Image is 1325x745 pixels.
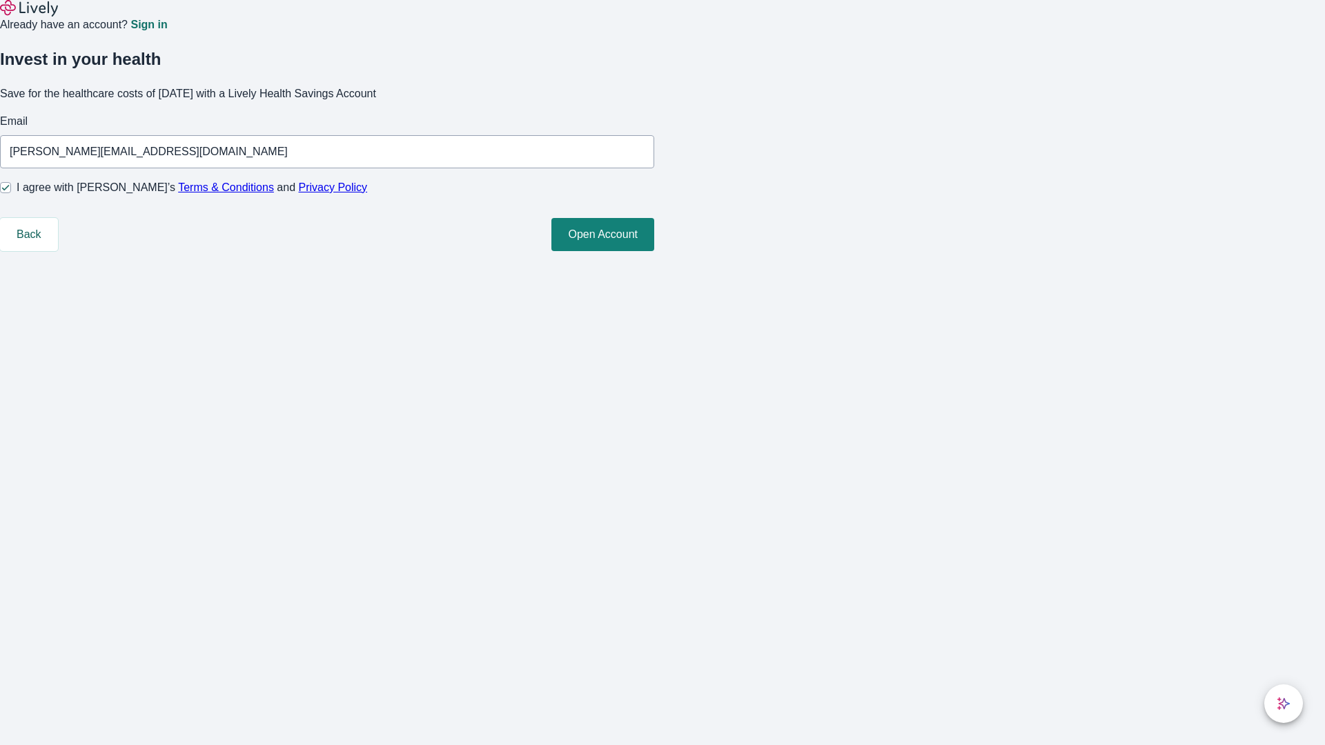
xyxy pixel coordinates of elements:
a: Privacy Policy [299,181,368,193]
span: I agree with [PERSON_NAME]’s and [17,179,367,196]
a: Sign in [130,19,167,30]
svg: Lively AI Assistant [1277,697,1290,711]
button: chat [1264,684,1303,723]
a: Terms & Conditions [178,181,274,193]
button: Open Account [551,218,654,251]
